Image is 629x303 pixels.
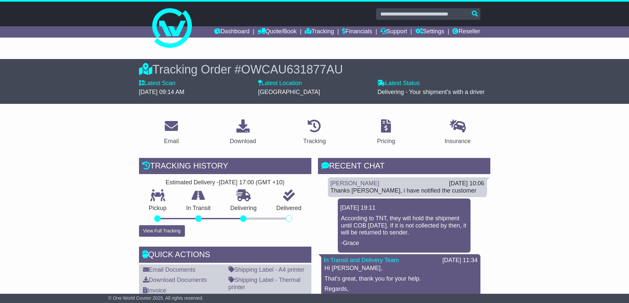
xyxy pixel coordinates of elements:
[377,137,395,146] div: Pricing
[230,137,256,146] div: Download
[340,204,468,212] div: [DATE] 19:11
[373,117,400,148] a: Pricing
[258,80,302,87] label: Latest Location
[214,26,250,38] a: Dashboard
[228,277,301,290] a: Shipping Label - Thermal printer
[258,26,297,38] a: Quote/Book
[258,89,320,95] span: [GEOGRAPHIC_DATA]
[266,205,311,212] p: Delivered
[139,80,176,87] label: Latest Scan
[139,62,490,76] div: Tracking Order #
[305,26,334,38] a: Tracking
[341,215,467,236] p: According to TNT, they will hold the shipment until COB [DATE]. If it is not collected by then, i...
[331,180,379,187] a: [PERSON_NAME]
[139,247,311,264] div: Quick Actions
[139,158,311,176] div: Tracking history
[226,117,261,148] a: Download
[139,179,311,186] div: Estimated Delivery -
[176,205,221,212] p: In Transit
[325,275,477,283] p: That's great, thank you for your help.
[318,158,490,176] div: RECENT CHAT
[139,225,185,237] button: View Full Tracking
[415,26,444,38] a: Settings
[341,240,467,247] p: -Grace
[139,89,185,95] span: [DATE] 09:14 AM
[143,287,166,294] a: Invoice
[325,286,477,293] p: Regards,
[143,277,207,283] a: Download Documents
[377,89,485,95] span: Delivering - Your shipment's with a driver
[143,266,195,273] a: Email Documents
[303,137,326,146] div: Tracking
[139,205,177,212] p: Pickup
[325,265,477,272] p: Hi [PERSON_NAME],
[380,26,407,38] a: Support
[164,137,179,146] div: Email
[228,266,304,273] a: Shipping Label - A4 printer
[324,257,399,263] a: In Transit and Delivery Team
[299,117,330,148] a: Tracking
[241,63,343,76] span: OWCAU631877AU
[445,137,471,146] div: Insurance
[331,187,484,195] div: Thanks [PERSON_NAME], i have notified the customer
[442,257,478,264] div: [DATE] 11:34
[159,117,183,148] a: Email
[221,205,267,212] p: Delivering
[377,80,420,87] label: Latest Status
[108,295,204,301] span: © One World Courier 2025. All rights reserved.
[440,117,475,148] a: Insurance
[342,26,372,38] a: Financials
[219,179,285,186] div: [DATE] 17:00 (GMT +10)
[452,26,480,38] a: Reseller
[449,180,484,187] div: [DATE] 10:06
